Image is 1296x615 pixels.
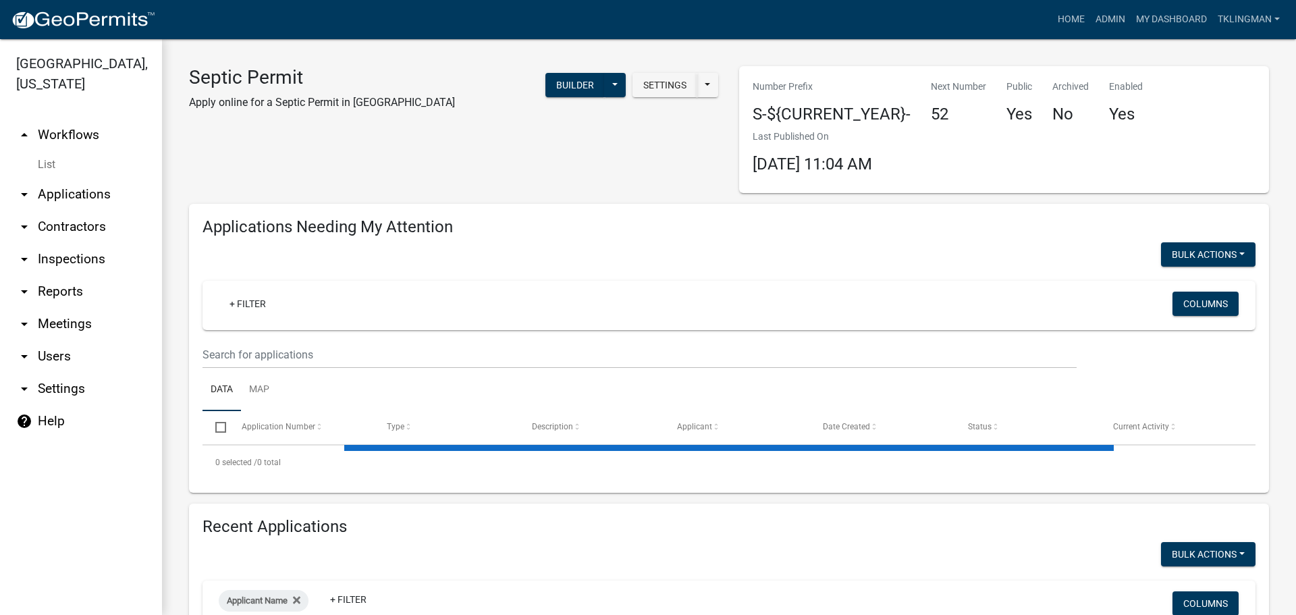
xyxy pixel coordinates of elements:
[1172,292,1239,316] button: Columns
[202,411,228,444] datatable-header-cell: Select
[955,411,1100,444] datatable-header-cell: Status
[1052,105,1089,124] h4: No
[387,422,404,431] span: Type
[16,127,32,143] i: arrow_drop_up
[753,155,872,173] span: [DATE] 11:04 AM
[823,422,870,431] span: Date Created
[219,292,277,316] a: + Filter
[677,422,712,431] span: Applicant
[202,217,1255,237] h4: Applications Needing My Attention
[664,411,809,444] datatable-header-cell: Applicant
[16,413,32,429] i: help
[16,348,32,365] i: arrow_drop_down
[228,411,373,444] datatable-header-cell: Application Number
[202,369,241,412] a: Data
[215,458,257,467] span: 0 selected /
[532,422,573,431] span: Description
[1052,7,1090,32] a: Home
[202,446,1255,479] div: 0 total
[242,422,315,431] span: Application Number
[374,411,519,444] datatable-header-cell: Type
[189,95,455,111] p: Apply online for a Septic Permit in [GEOGRAPHIC_DATA]
[1109,105,1143,124] h4: Yes
[1212,7,1285,32] a: tklingman
[1090,7,1131,32] a: Admin
[1006,80,1032,94] p: Public
[202,517,1255,537] h4: Recent Applications
[16,186,32,203] i: arrow_drop_down
[545,73,605,97] button: Builder
[519,411,664,444] datatable-header-cell: Description
[189,66,455,89] h3: Septic Permit
[753,130,872,144] p: Last Published On
[968,422,992,431] span: Status
[1161,542,1255,566] button: Bulk Actions
[1109,80,1143,94] p: Enabled
[16,251,32,267] i: arrow_drop_down
[753,80,911,94] p: Number Prefix
[931,105,986,124] h4: 52
[202,341,1077,369] input: Search for applications
[16,316,32,332] i: arrow_drop_down
[753,105,911,124] h4: S-${CURRENT_YEAR}-
[1006,105,1032,124] h4: Yes
[1113,422,1169,431] span: Current Activity
[1161,242,1255,267] button: Bulk Actions
[931,80,986,94] p: Next Number
[809,411,954,444] datatable-header-cell: Date Created
[632,73,697,97] button: Settings
[16,381,32,397] i: arrow_drop_down
[16,284,32,300] i: arrow_drop_down
[1131,7,1212,32] a: My Dashboard
[1100,411,1245,444] datatable-header-cell: Current Activity
[227,595,288,606] span: Applicant Name
[1052,80,1089,94] p: Archived
[16,219,32,235] i: arrow_drop_down
[319,587,377,612] a: + Filter
[241,369,277,412] a: Map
